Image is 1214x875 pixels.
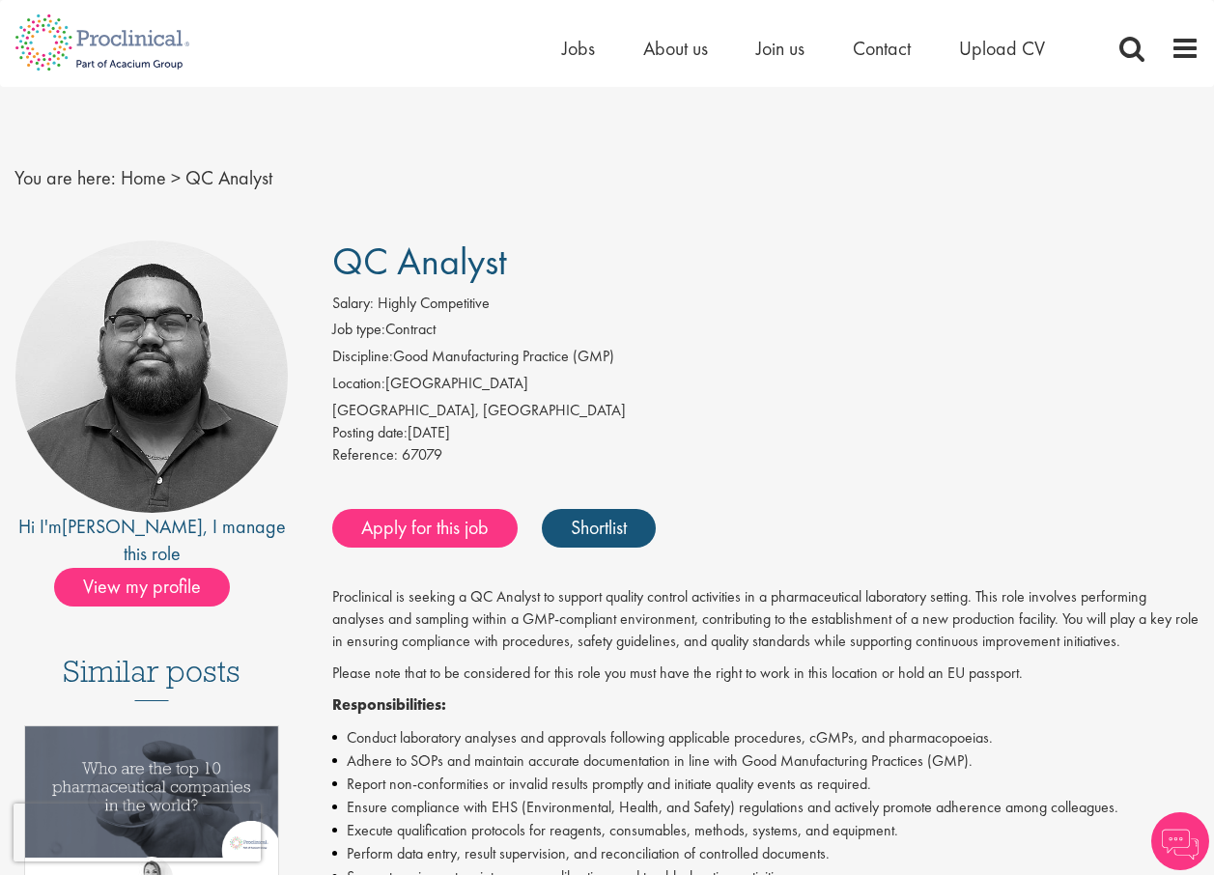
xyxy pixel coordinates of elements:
img: Top 10 pharmaceutical companies in the world 2025 [25,726,278,858]
li: Adhere to SOPs and maintain accurate documentation in line with Good Manufacturing Practices (GMP). [332,749,1200,773]
a: Shortlist [542,509,656,548]
li: Execute qualification protocols for reagents, consumables, methods, systems, and equipment. [332,819,1200,842]
li: Conduct laboratory analyses and approvals following applicable procedures, cGMPs, and pharmacopoe... [332,726,1200,749]
a: Upload CV [959,36,1045,61]
a: View my profile [54,572,249,597]
li: Perform data entry, result supervision, and reconciliation of controlled documents. [332,842,1200,865]
span: QC Analyst [185,165,272,190]
a: About us [643,36,708,61]
a: [PERSON_NAME] [62,514,203,539]
label: Job type: [332,319,385,341]
li: Report non-conformities or invalid results promptly and initiate quality events as required. [332,773,1200,796]
span: Posting date: [332,422,408,442]
span: View my profile [54,568,230,607]
a: Contact [853,36,911,61]
p: Please note that to be considered for this role you must have the right to work in this location ... [332,663,1200,685]
a: Join us [756,36,805,61]
li: [GEOGRAPHIC_DATA] [332,373,1200,400]
label: Location: [332,373,385,395]
div: Hi I'm , I manage this role [14,513,289,568]
p: Proclinical is seeking a QC Analyst to support quality control activities in a pharmaceutical lab... [332,586,1200,653]
span: QC Analyst [332,237,507,286]
li: Good Manufacturing Practice (GMP) [332,346,1200,373]
label: Salary: [332,293,374,315]
span: 67079 [402,444,442,465]
img: Chatbot [1151,812,1209,870]
li: Ensure compliance with EHS (Environmental, Health, and Safety) regulations and actively promote a... [332,796,1200,819]
li: Contract [332,319,1200,346]
iframe: reCAPTCHA [14,804,261,861]
img: imeage of recruiter Ashley Bennett [15,240,288,513]
div: [DATE] [332,422,1200,444]
a: breadcrumb link [121,165,166,190]
label: Discipline: [332,346,393,368]
div: [GEOGRAPHIC_DATA], [GEOGRAPHIC_DATA] [332,400,1200,422]
label: Reference: [332,444,398,466]
h3: Similar posts [63,655,240,701]
a: Jobs [562,36,595,61]
span: > [171,165,181,190]
strong: Responsibilities: [332,694,446,715]
span: You are here: [14,165,116,190]
a: Apply for this job [332,509,518,548]
span: Highly Competitive [378,293,490,313]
